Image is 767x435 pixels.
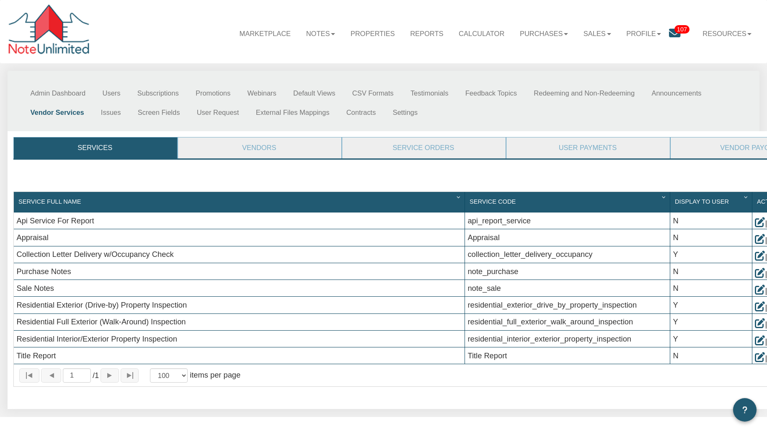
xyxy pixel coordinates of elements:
[93,370,99,381] span: 1
[670,229,752,246] div: N
[695,22,759,46] a: Resources
[465,297,670,313] div: residential_exterior_drive_by_property_inspection
[451,22,512,46] a: Calculator
[674,25,689,34] span: 107
[342,137,505,158] a: Service Orders
[465,280,670,296] div: note_sale
[344,83,402,103] a: CSV Formats
[670,263,752,280] div: N
[15,195,464,209] div: Sort None
[619,22,669,46] a: Profile
[765,252,767,261] span: |
[190,370,240,379] span: items per page
[755,217,765,228] a: Edit
[343,22,402,46] a: Properties
[14,212,465,229] div: Api Service For Report
[765,337,767,346] span: |
[14,314,465,330] div: Residential Full Exterior (Walk-Around) Inspection
[285,83,344,103] a: Default Views
[94,83,129,103] a: Users
[465,212,670,229] div: api_report_service
[672,195,752,209] div: Sort None
[470,198,516,205] span: Service Code
[129,103,189,122] a: Screen Fields
[467,195,669,209] div: Service Code Sort None
[670,297,752,313] div: Y
[765,236,767,244] span: |
[14,229,465,246] div: Appraisal
[14,297,465,313] div: Residential Exterior (Drive-by) Property Inspection
[755,318,765,329] a: Edit
[189,103,248,122] a: User Request
[755,352,765,363] a: Edit
[41,368,61,383] button: Page back
[19,368,39,383] button: Page to first
[643,83,710,103] a: Announcements
[467,195,669,209] div: Sort None
[14,347,465,364] div: Title Report
[670,347,752,364] div: N
[755,233,765,245] a: Edit
[187,83,239,103] a: Promotions
[465,314,670,330] div: residential_full_exterior_walk_around_inspection
[506,137,669,158] a: User Payments
[765,286,767,295] span: |
[765,354,767,362] span: |
[14,331,465,347] div: Residential Interior/Exterior Property Inspection
[670,331,752,347] div: Y
[755,335,765,346] a: Edit
[765,303,767,312] span: |
[14,280,465,296] div: Sale Notes
[15,195,464,209] div: Service Full Name Sort None
[338,103,385,122] a: Contracts
[670,246,752,263] div: Y
[22,103,92,122] a: Vendor Services
[660,192,669,202] div: Column Menu
[93,371,95,380] abbr: of
[298,22,343,46] a: Notes
[670,212,752,229] div: N
[455,192,464,202] div: Column Menu
[465,331,670,347] div: residential_interior_exterior_property_inspection
[525,83,643,103] a: Redeeming and Non-Redeeming
[402,83,457,103] a: Testimonials
[232,22,298,46] a: Marketplace
[765,269,767,278] span: |
[465,229,670,246] div: Appraisal
[22,83,94,103] a: Admin Dashboard
[93,103,129,122] a: Issues
[755,284,765,295] a: Edit
[14,137,176,158] a: Services
[755,301,765,312] a: Edit
[121,368,139,383] button: Page to last
[670,280,752,296] div: N
[465,246,670,263] div: collection_letter_delivery_occupancy
[465,347,670,364] div: Title Report
[403,22,451,46] a: Reports
[465,263,670,280] div: note_purchase
[14,263,465,280] div: Purchase Notes
[672,195,752,209] div: Display To User Sort None
[755,267,765,279] a: Edit
[669,22,695,47] a: 107
[755,250,765,262] a: Edit
[101,368,119,383] button: Page forward
[129,83,187,103] a: Subscriptions
[675,198,729,205] span: Display To User
[765,219,767,228] span: |
[384,103,426,122] a: Settings
[765,320,767,329] span: |
[63,368,91,383] input: Selected page
[18,198,81,205] span: Service Full Name
[14,246,465,263] div: Collection Letter Delivery w/Occupancy Check
[239,83,285,103] a: Webinars
[512,22,576,46] a: Purchases
[248,103,338,122] a: External Files Mappings
[742,192,752,202] div: Column Menu
[576,22,618,46] a: Sales
[670,314,752,330] div: Y
[457,83,526,103] a: Feedback Topics
[178,137,341,158] a: Vendors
